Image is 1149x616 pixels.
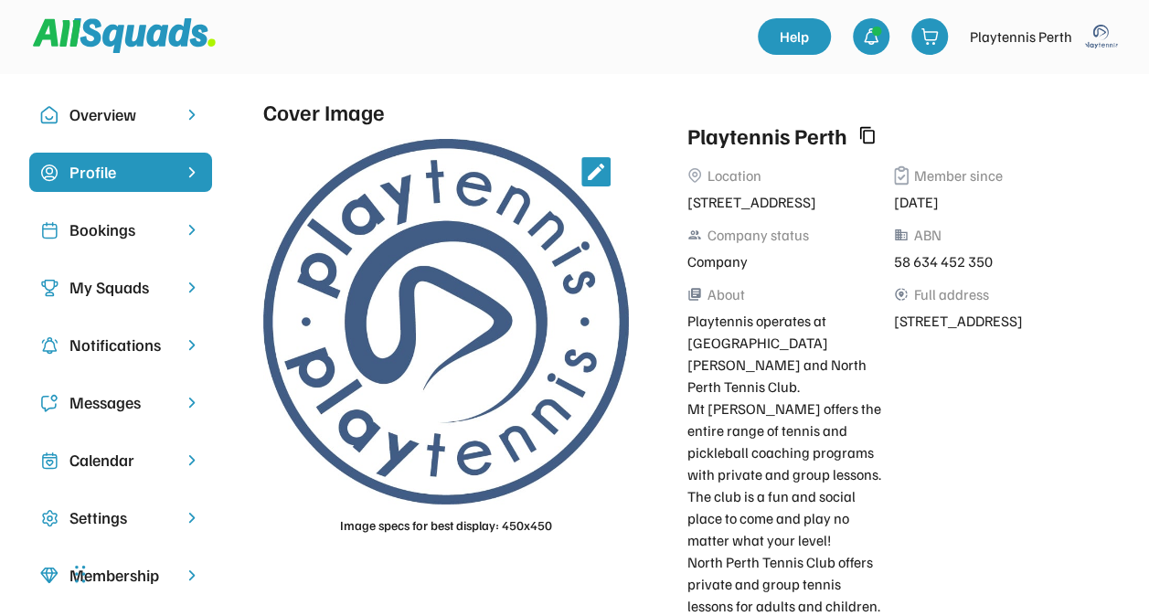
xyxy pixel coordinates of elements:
button: library_books [687,287,702,302]
div: Full address [914,283,989,305]
div: [STREET_ADDRESS] [894,310,1090,332]
button: share_location [894,287,909,302]
img: Icon%20copy%2015.svg [40,164,59,182]
img: bell-03%20%281%29.svg [862,27,880,46]
img: chevron-right.svg [183,106,201,123]
a: Help [758,18,831,55]
div: Notifications [69,333,172,357]
div: Member since [914,165,1003,186]
img: chevron-right%20copy%203.svg [183,164,201,181]
button: people [687,228,702,242]
div: Location [707,165,761,186]
div: ABN [914,224,942,246]
button: business [894,228,909,242]
img: Icon%20copy%2010.svg [40,106,59,124]
div: Company [687,250,883,272]
div: Cover Image [263,95,385,128]
div: Image specs for best display: 450x450 [340,515,552,535]
div: Bookings [69,218,172,242]
img: Icon%20copy%202.svg [40,221,59,239]
div: 58 634 452 350 [894,250,1090,272]
img: shopping-cart-01%20%281%29.svg [920,27,939,46]
div: Playtennis Perth [687,119,847,152]
div: About [707,283,745,305]
div: [STREET_ADDRESS] [687,191,883,213]
img: Vector%2011.svg [687,168,702,183]
img: chevron-right.svg [183,221,201,239]
div: [DATE] [894,191,1090,213]
img: playtennis%20blue%20logo%201.png [1083,18,1120,55]
div: Profile [69,160,172,185]
img: Icon%20copy%203.svg [40,279,59,297]
div: Overview [69,102,172,127]
div: Company status [707,224,809,246]
img: Squad%20Logo.svg [33,18,216,53]
img: Vector%2013.svg [894,165,909,185]
img: chevron-right.svg [183,279,201,296]
img: Icon%20copy%204.svg [40,336,59,355]
div: My Squads [69,275,172,300]
img: chevron-right.svg [183,336,201,354]
div: Playtennis Perth [970,26,1072,48]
